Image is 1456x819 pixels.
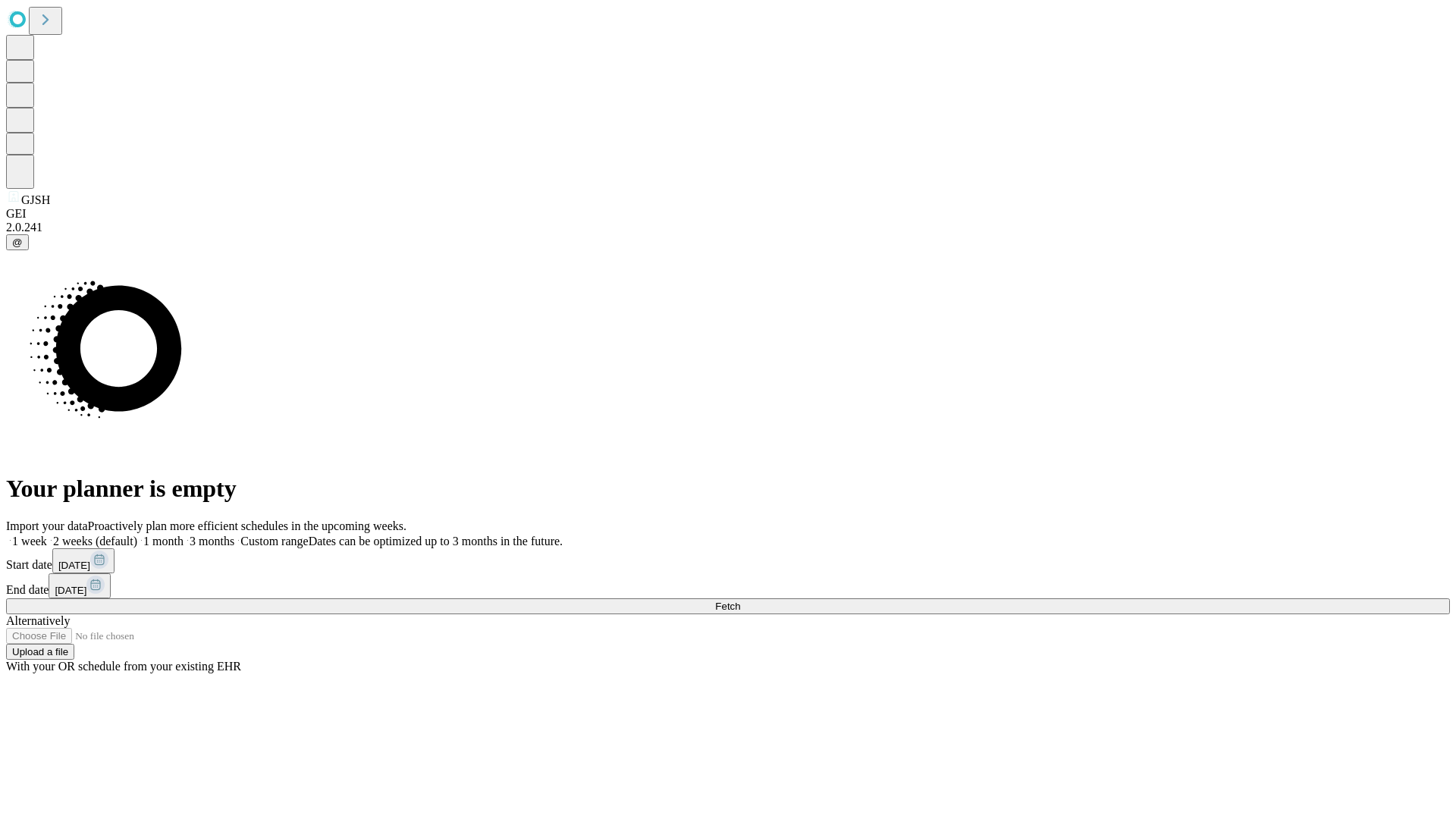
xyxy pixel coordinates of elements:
span: [DATE] [55,585,86,596]
span: [DATE] [58,560,90,571]
span: Fetch [715,601,740,612]
div: Start date [6,548,1450,573]
span: 2 weeks (default) [53,535,137,548]
button: Fetch [6,598,1450,614]
div: End date [6,573,1450,598]
button: @ [6,234,29,250]
span: Alternatively [6,614,70,627]
button: [DATE] [49,573,111,598]
span: Custom range [240,535,308,548]
span: 1 week [12,535,47,548]
button: Upload a file [6,644,74,660]
div: 2.0.241 [6,221,1450,234]
span: With your OR schedule from your existing EHR [6,660,241,673]
span: 3 months [190,535,234,548]
span: @ [12,237,23,248]
span: Dates can be optimized up to 3 months in the future. [309,535,563,548]
span: Import your data [6,519,88,532]
div: GEI [6,207,1450,221]
button: [DATE] [52,548,115,573]
span: GJSH [21,193,50,206]
span: 1 month [143,535,184,548]
h1: Your planner is empty [6,475,1450,503]
span: Proactively plan more efficient schedules in the upcoming weeks. [88,519,406,532]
